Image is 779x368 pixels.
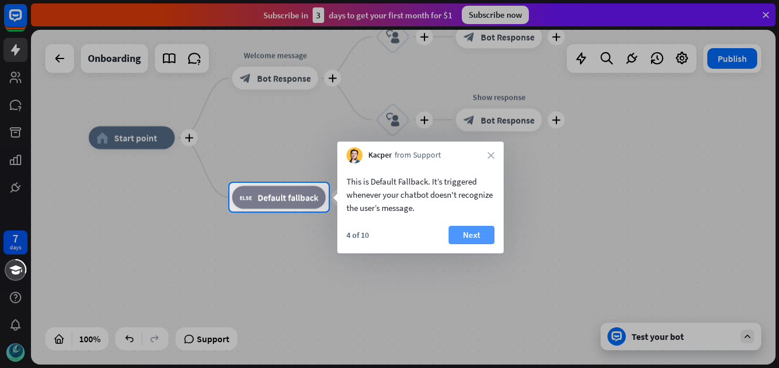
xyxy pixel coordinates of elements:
[395,150,441,161] span: from Support
[488,152,494,159] i: close
[449,226,494,244] button: Next
[258,191,318,203] span: Default fallback
[346,175,494,214] div: This is Default Fallback. It’s triggered whenever your chatbot doesn't recognize the user’s message.
[368,150,392,161] span: Kacper
[346,230,369,240] div: 4 of 10
[9,5,44,39] button: Open LiveChat chat widget
[240,191,252,203] i: block_fallback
